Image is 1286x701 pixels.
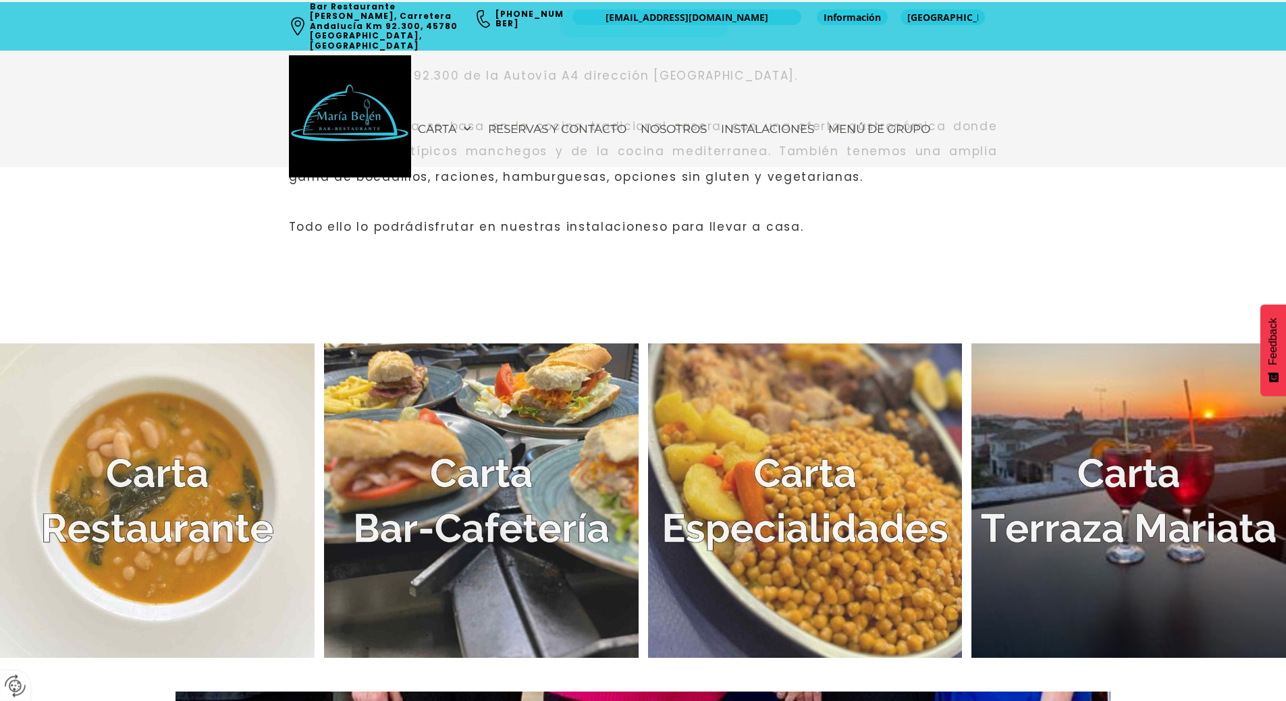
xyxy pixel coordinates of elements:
img: Bar Restaurante María Belén [289,55,411,177]
span: [EMAIL_ADDRESS][DOMAIN_NAME] [606,11,768,24]
a: Especialidades de la casa [648,343,963,658]
a: Instalaciones [714,115,821,142]
span: Reservas y contacto [488,122,626,136]
span: Menú de Grupo [828,122,930,136]
span: Instalaciones [721,122,814,136]
button: Feedback - Mostrar encuesta [1260,304,1286,396]
a: [GEOGRAPHIC_DATA] [901,9,985,25]
span: Nuestra propuesta se basa en la cocina tradicional casera, con una oferta gastronómica donde degu... [289,118,998,185]
a: Carta [411,115,481,142]
a: Reservas y contacto [481,115,633,142]
a: Menú de Grupo [822,115,937,142]
span: Información [824,11,881,24]
span: Carta [418,122,456,136]
a: [EMAIL_ADDRESS][DOMAIN_NAME] [572,9,801,25]
a: Nosotros [634,115,714,142]
a: Carta Bar Cafetería [324,343,639,658]
span: Nosotros [641,122,707,136]
span: Feedback [1267,318,1279,365]
a: Terraza Mariata [971,343,1286,658]
a: disfrutar en nuestras instalaciones [414,219,660,235]
span: Todo ello lo podrá o para llevar a casa. [289,219,804,235]
a: Información [817,9,888,25]
a: Bar Restaurante [PERSON_NAME], Carretera Andalucía Km 92.300, 45780 [GEOGRAPHIC_DATA], [GEOGRAPHI... [310,1,460,51]
span: [GEOGRAPHIC_DATA] [907,11,978,24]
a: [PHONE_NUMBER] [495,8,564,29]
